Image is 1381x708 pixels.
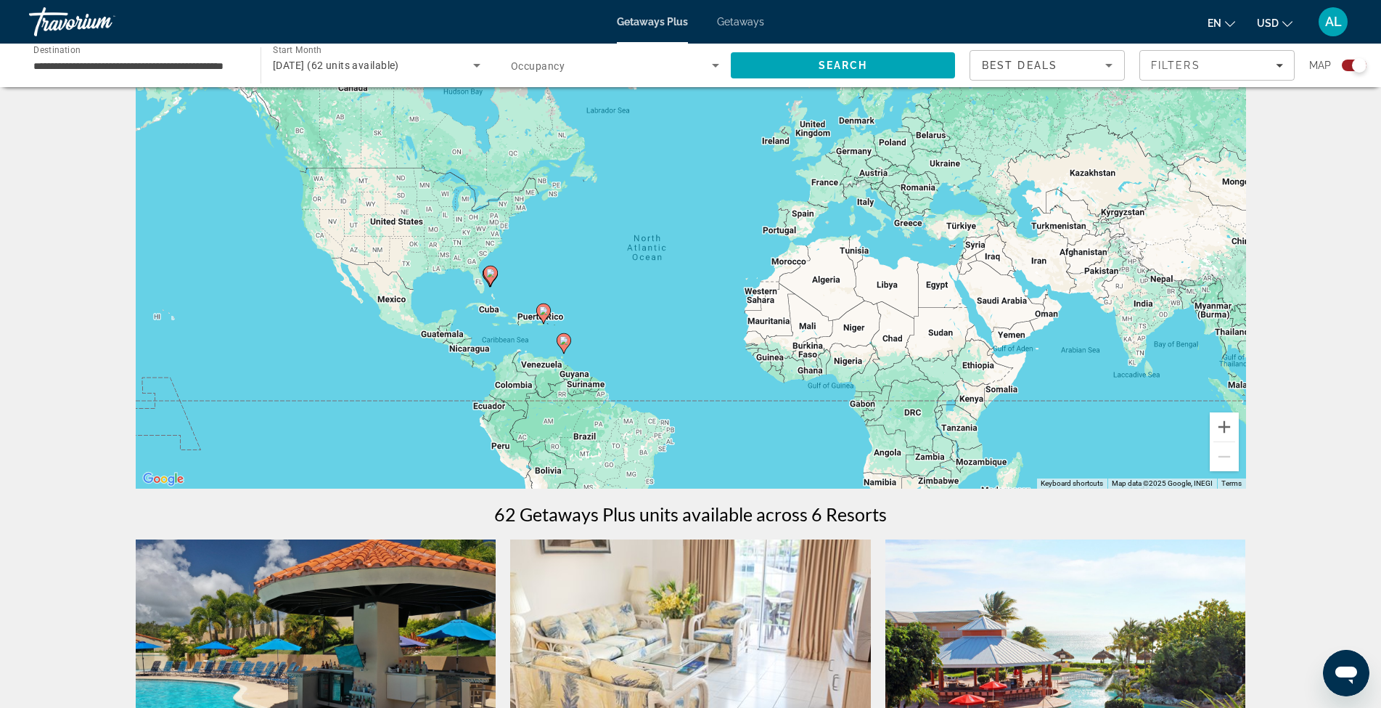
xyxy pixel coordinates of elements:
span: Map [1309,55,1331,76]
button: Search [731,52,955,78]
a: Travorium [29,3,174,41]
span: Destination [33,44,81,54]
span: AL [1325,15,1342,29]
iframe: Button to launch messaging window [1323,650,1369,696]
mat-select: Sort by [982,57,1112,74]
span: Best Deals [982,60,1057,71]
h1: 62 Getaways Plus units available across 6 Resorts [494,503,887,525]
a: Terms (opens in new tab) [1221,479,1242,487]
span: Map data ©2025 Google, INEGI [1112,479,1213,487]
input: Select destination [33,57,242,75]
button: Keyboard shortcuts [1041,479,1103,489]
button: Filters [1139,50,1295,81]
button: Zoom out [1210,442,1239,471]
img: Google [139,470,187,489]
button: User Menu [1314,7,1352,37]
span: Occupancy [511,60,565,72]
span: Filters [1151,60,1200,71]
button: Zoom in [1210,412,1239,442]
a: Getaways [717,16,764,28]
a: Getaways Plus [617,16,688,28]
span: USD [1257,17,1279,29]
span: [DATE] (62 units available) [273,60,399,71]
button: Change currency [1257,12,1292,33]
a: Open this area in Google Maps (opens a new window) [139,470,187,489]
span: Search [819,60,868,71]
span: Start Month [273,45,321,55]
span: en [1208,17,1221,29]
button: Change language [1208,12,1235,33]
